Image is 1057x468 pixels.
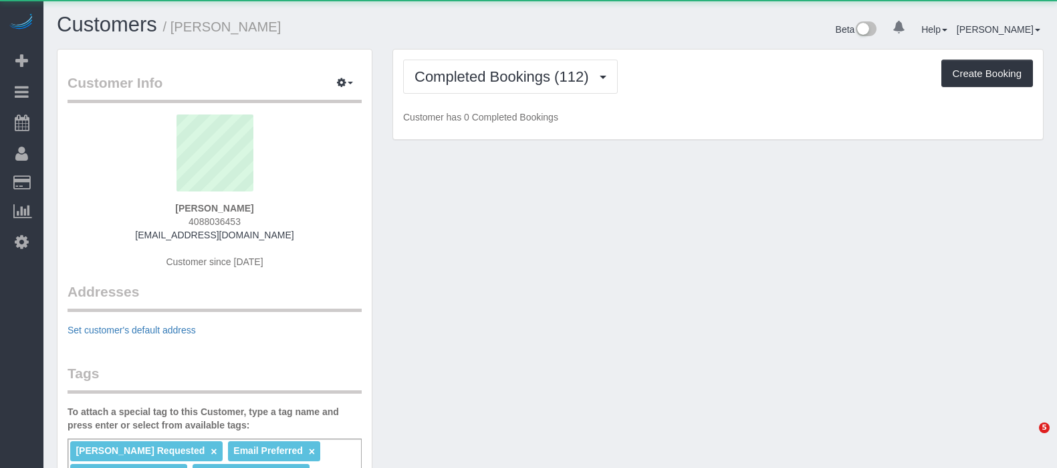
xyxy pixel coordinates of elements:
[957,24,1040,35] a: [PERSON_NAME]
[68,73,362,103] legend: Customer Info
[166,256,263,267] span: Customer since [DATE]
[1012,422,1044,455] iframe: Intercom live chat
[211,446,217,457] a: ×
[921,24,947,35] a: Help
[68,364,362,394] legend: Tags
[189,216,241,227] span: 4088036453
[68,325,196,335] a: Set customer's default address
[57,13,157,36] a: Customers
[403,60,618,94] button: Completed Bookings (112)
[403,110,1033,124] p: Customer has 0 Completed Bookings
[854,21,876,39] img: New interface
[941,60,1033,88] button: Create Booking
[135,230,293,240] a: [EMAIL_ADDRESS][DOMAIN_NAME]
[175,203,253,214] strong: [PERSON_NAME]
[415,68,595,85] span: Completed Bookings (112)
[309,446,315,457] a: ×
[836,24,877,35] a: Beta
[8,13,35,32] img: Automaid Logo
[1039,422,1050,433] span: 5
[163,19,281,34] small: / [PERSON_NAME]
[76,445,205,456] span: [PERSON_NAME] Requested
[233,445,303,456] span: Email Preferred
[68,405,362,432] label: To attach a special tag to this Customer, type a tag name and press enter or select from availabl...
